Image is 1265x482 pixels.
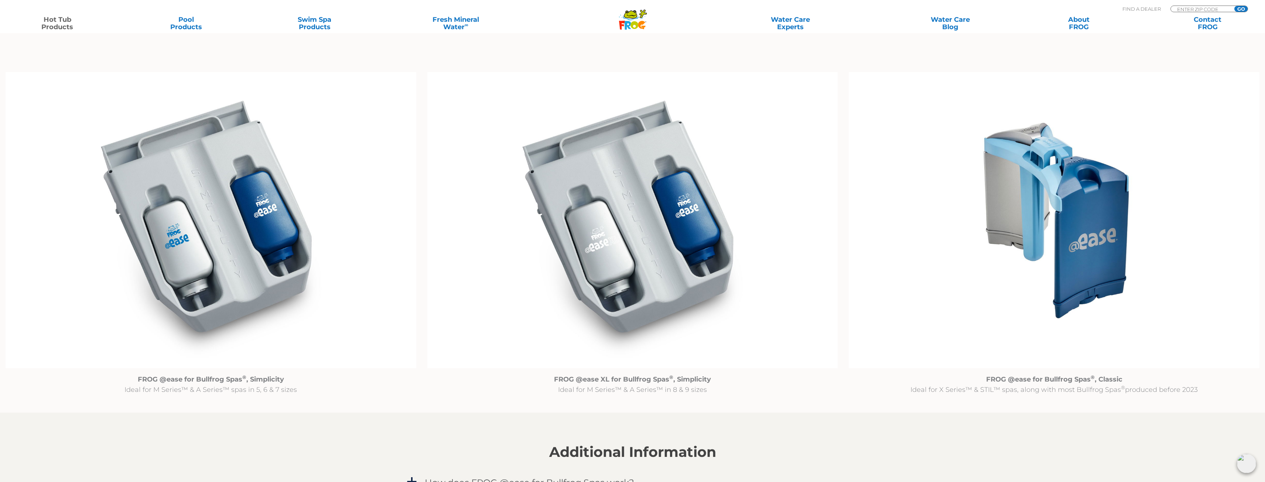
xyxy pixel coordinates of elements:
[1234,6,1248,12] input: GO
[1122,6,1161,12] p: Find A Dealer
[6,72,416,368] img: @ease_Bullfrog_FROG @ease R180 for Bullfrog Spas with Filter
[849,72,1259,368] img: Untitled design (94)
[1237,454,1256,473] img: openIcon
[1176,6,1226,12] input: Zip Code Form
[242,374,246,380] sup: ®
[7,16,107,31] a: Hot TubProducts
[393,16,519,31] a: Fresh MineralWater∞
[900,16,1001,31] a: Water CareBlog
[1029,16,1129,31] a: AboutFROG
[849,374,1259,395] p: Ideal for X Series™ & STIL™ spas, along with most Bullfrog Spas produced before 2023
[406,444,860,460] h2: Additional Information
[138,375,284,383] strong: FROG @ease for Bullfrog Spas , Simplicity
[1121,384,1125,390] sup: ®
[1158,16,1258,31] a: ContactFROG
[264,16,365,31] a: Swim SpaProducts
[709,16,872,31] a: Water CareExperts
[669,374,673,380] sup: ®
[136,16,236,31] a: PoolProducts
[6,374,416,395] p: Ideal for M Series™ & A Series™ spas in 5, 6 & 7 sizes
[1091,374,1095,380] sup: ®
[465,22,468,28] sup: ∞
[427,374,838,395] p: Ideal for M Series™ & A Series™ in 8 & 9 sizes
[554,375,711,383] strong: FROG @ease XL for Bullfrog Spas , Simplicity
[427,72,838,368] img: @ease_Bullfrog_FROG @easeXL for Bullfrog Spas with Filter
[986,375,1122,383] strong: FROG @ease for Bullfrog Spas , Classic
